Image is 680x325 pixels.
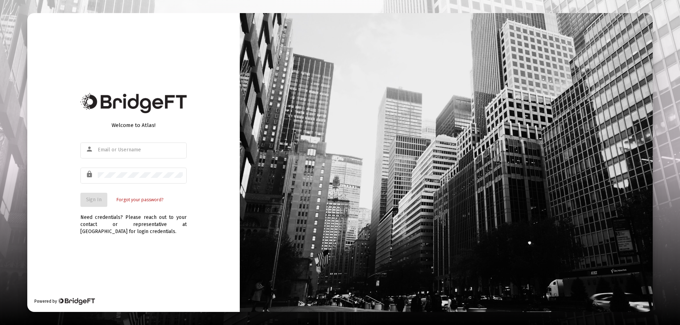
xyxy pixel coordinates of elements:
input: Email or Username [98,147,183,153]
a: Forgot your password? [117,196,163,203]
img: Bridge Financial Technology Logo [58,298,95,305]
mat-icon: person [86,145,94,153]
mat-icon: lock [86,170,94,179]
div: Need credentials? Please reach out to your contact or representative at [GEOGRAPHIC_DATA] for log... [80,207,187,235]
img: Bridge Financial Technology Logo [80,93,187,113]
div: Powered by [34,298,95,305]
div: Welcome to Atlas! [80,122,187,129]
button: Sign In [80,193,107,207]
span: Sign In [86,197,102,203]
